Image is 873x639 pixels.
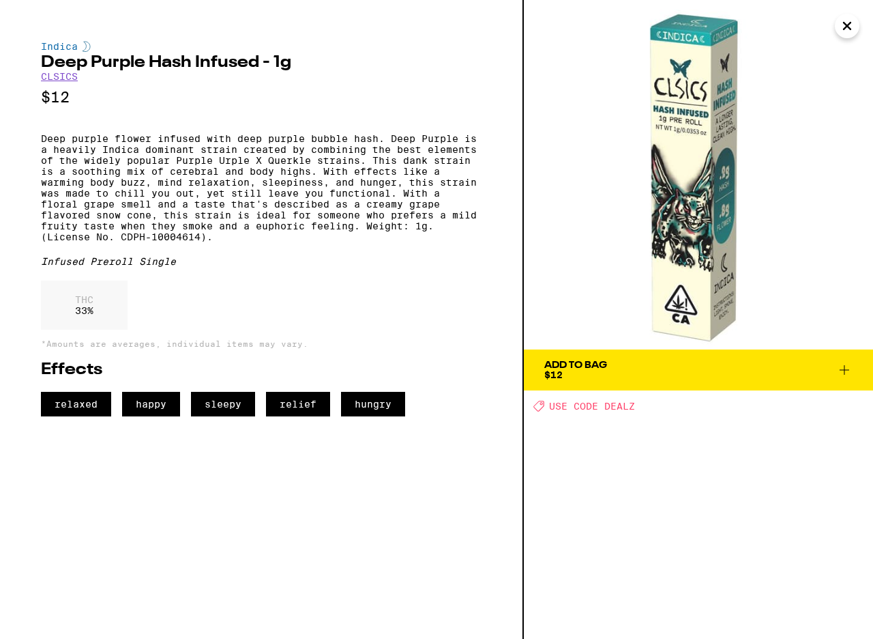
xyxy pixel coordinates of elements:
p: *Amounts are averages, individual items may vary. [41,339,482,348]
span: USE CODE DEALZ [549,401,635,412]
div: Add To Bag [544,360,607,370]
span: $12 [544,369,563,380]
span: relief [266,392,330,416]
span: hungry [341,392,405,416]
h2: Deep Purple Hash Infused - 1g [41,55,482,71]
span: sleepy [191,392,255,416]
div: 33 % [41,281,128,330]
div: Infused Preroll Single [41,256,482,267]
h2: Effects [41,362,482,378]
span: relaxed [41,392,111,416]
p: $12 [41,89,482,106]
button: Add To Bag$12 [524,350,873,390]
span: Hi. Need any help? [8,10,98,20]
a: CLSICS [41,71,78,82]
p: Deep purple flower infused with deep purple bubble hash. Deep Purple is a heavily Indica dominant... [41,133,482,242]
button: Close [835,14,859,38]
div: Indica [41,41,482,52]
p: THC [75,294,93,305]
span: happy [122,392,180,416]
img: indicaColor.svg [83,41,91,52]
